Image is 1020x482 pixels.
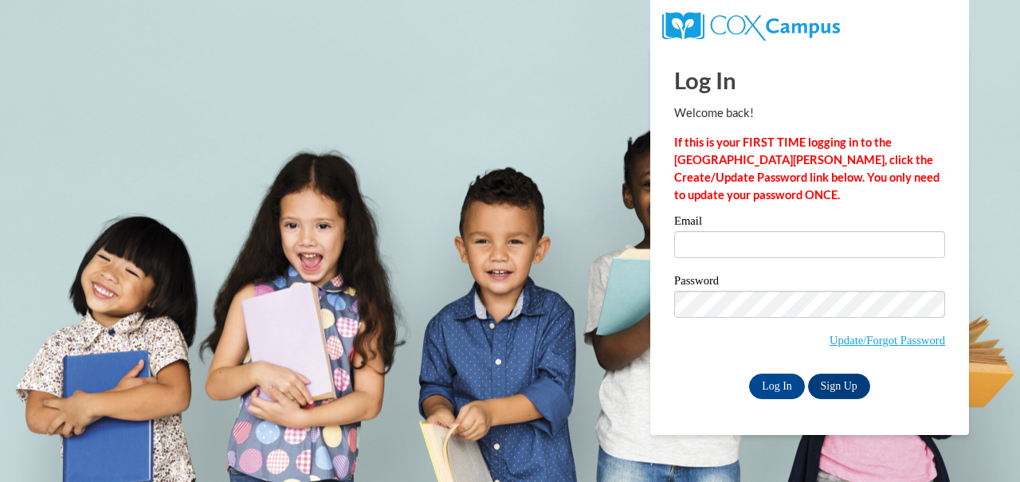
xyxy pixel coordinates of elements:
strong: If this is your FIRST TIME logging in to the [GEOGRAPHIC_DATA][PERSON_NAME], click the Create/Upd... [674,135,940,202]
p: Welcome back! [674,104,945,122]
h1: Log In [674,64,945,96]
a: Update/Forgot Password [830,334,945,347]
img: COX Campus [662,12,840,41]
label: Password [674,275,945,291]
a: COX Campus [662,18,840,32]
input: Log In [749,374,805,399]
label: Email [674,215,945,231]
a: Sign Up [808,374,870,399]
